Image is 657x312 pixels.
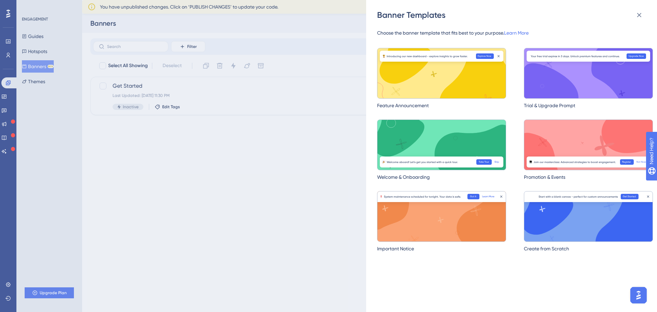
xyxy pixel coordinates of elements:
div: Promotion & Events [524,173,653,181]
img: Create from Scratch [524,191,653,242]
a: Learn More [504,30,529,36]
span: Choose the banner template that fits best to your purpose. [377,29,653,37]
img: Welcome & Onboarding [377,120,506,170]
img: Promotion & Events [524,120,653,170]
img: Feature Announcement [377,48,506,99]
iframe: UserGuiding AI Assistant Launcher [628,285,649,305]
div: Feature Announcement [377,101,506,110]
div: Banner Templates [377,10,647,21]
img: Important Notice [377,191,506,242]
div: Welcome & Onboarding [377,173,506,181]
div: Create from Scratch [524,245,653,253]
div: Trial & Upgrade Prompt [524,101,653,110]
div: Important Notice [377,245,506,253]
span: Need Help? [16,2,43,10]
img: Trial & Upgrade Prompt [524,48,653,99]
